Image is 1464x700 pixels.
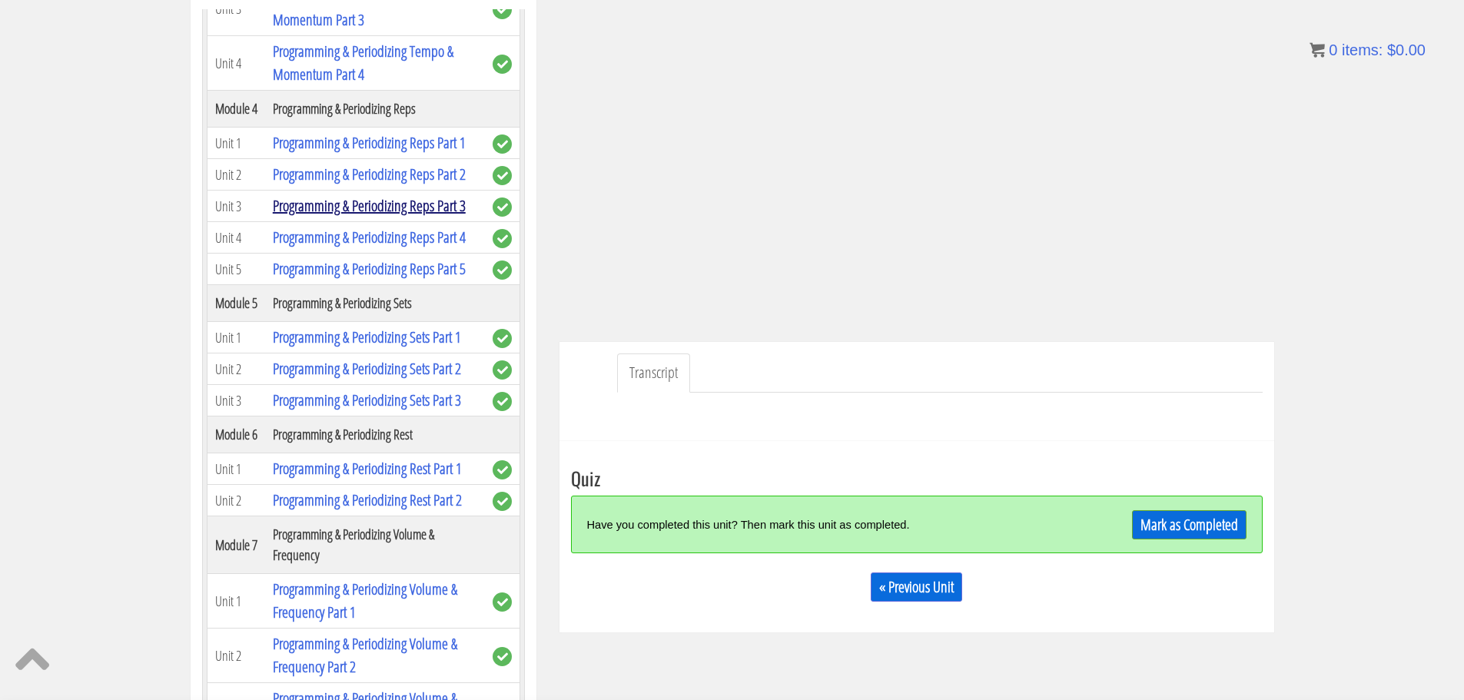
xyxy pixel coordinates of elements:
[273,390,461,410] a: Programming & Periodizing Sets Part 3
[207,453,265,485] td: Unit 1
[493,460,512,479] span: complete
[207,516,265,574] th: Module 7
[273,327,461,347] a: Programming & Periodizing Sets Part 1
[273,489,462,510] a: Programming & Periodizing Rest Part 2
[617,353,690,393] a: Transcript
[493,55,512,74] span: complete
[493,492,512,511] span: complete
[493,134,512,154] span: complete
[207,385,265,416] td: Unit 3
[207,254,265,285] td: Unit 5
[1387,41,1396,58] span: $
[273,258,466,279] a: Programming & Periodizing Reps Part 5
[493,329,512,348] span: complete
[1342,41,1383,58] span: items:
[273,633,457,677] a: Programming & Periodizing Volume & Frequency Part 2
[493,360,512,380] span: complete
[273,358,461,379] a: Programming & Periodizing Sets Part 2
[207,629,265,683] td: Unit 2
[207,322,265,353] td: Unit 1
[273,41,453,85] a: Programming & Periodizing Tempo & Momentum Part 4
[207,36,265,91] td: Unit 4
[273,458,462,479] a: Programming & Periodizing Rest Part 1
[1310,41,1426,58] a: 0 items: $0.00
[493,166,512,185] span: complete
[207,128,265,159] td: Unit 1
[207,285,265,322] th: Module 5
[207,159,265,191] td: Unit 2
[207,416,265,453] th: Module 6
[207,91,265,128] th: Module 4
[587,508,1074,541] div: Have you completed this unit? Then mark this unit as completed.
[207,191,265,222] td: Unit 3
[493,260,512,280] span: complete
[493,392,512,411] span: complete
[1387,41,1426,58] bdi: 0.00
[207,574,265,629] td: Unit 1
[273,195,466,216] a: Programming & Periodizing Reps Part 3
[493,229,512,248] span: complete
[1132,510,1247,539] a: Mark as Completed
[273,579,457,622] a: Programming & Periodizing Volume & Frequency Part 1
[265,285,485,322] th: Programming & Periodizing Sets
[273,132,466,153] a: Programming & Periodizing Reps Part 1
[207,222,265,254] td: Unit 4
[493,592,512,612] span: complete
[265,516,485,574] th: Programming & Periodizing Volume & Frequency
[273,227,466,247] a: Programming & Periodizing Reps Part 4
[871,572,962,602] a: « Previous Unit
[265,416,485,453] th: Programming & Periodizing Rest
[493,647,512,666] span: complete
[207,485,265,516] td: Unit 2
[265,91,485,128] th: Programming & Periodizing Reps
[571,468,1263,488] h3: Quiz
[1329,41,1337,58] span: 0
[273,164,466,184] a: Programming & Periodizing Reps Part 2
[1310,42,1325,58] img: icon11.png
[207,353,265,385] td: Unit 2
[493,197,512,217] span: complete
